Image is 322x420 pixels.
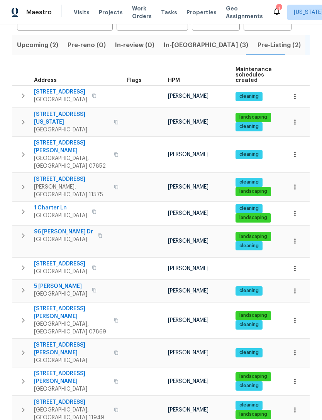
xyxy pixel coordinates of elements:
[34,398,109,406] span: [STREET_ADDRESS]
[34,341,109,357] span: [STREET_ADDRESS][PERSON_NAME]
[34,268,87,275] span: [GEOGRAPHIC_DATA]
[34,290,87,298] span: [GEOGRAPHIC_DATA]
[236,114,270,121] span: landscaping
[34,175,109,183] span: [STREET_ADDRESS]
[34,88,87,96] span: [STREET_ADDRESS]
[34,183,109,199] span: [PERSON_NAME], [GEOGRAPHIC_DATA] 11575
[168,407,208,413] span: [PERSON_NAME]
[34,320,109,336] span: [GEOGRAPHIC_DATA], [GEOGRAPHIC_DATA] 07869
[34,155,109,170] span: [GEOGRAPHIC_DATA], [GEOGRAPHIC_DATA] 07852
[34,139,109,155] span: [STREET_ADDRESS][PERSON_NAME]
[168,184,208,190] span: [PERSON_NAME]
[236,383,262,389] span: cleaning
[168,211,208,216] span: [PERSON_NAME]
[236,243,262,249] span: cleaning
[236,151,262,158] span: cleaning
[164,40,248,51] span: In-[GEOGRAPHIC_DATA] (3)
[168,266,208,271] span: [PERSON_NAME]
[34,357,109,364] span: [GEOGRAPHIC_DATA]
[34,236,93,243] span: [GEOGRAPHIC_DATA]
[34,260,87,268] span: [STREET_ADDRESS]
[236,188,270,195] span: landscaping
[34,111,109,126] span: [STREET_ADDRESS][US_STATE]
[132,5,152,20] span: Work Orders
[168,78,180,83] span: HPM
[236,312,270,319] span: landscaping
[258,40,301,51] span: Pre-Listing (2)
[74,9,90,16] span: Visits
[115,40,154,51] span: In-review (0)
[236,411,270,418] span: landscaping
[236,233,270,240] span: landscaping
[34,370,109,385] span: [STREET_ADDRESS][PERSON_NAME]
[168,379,208,384] span: [PERSON_NAME]
[276,5,281,12] div: 1
[34,282,87,290] span: 5 [PERSON_NAME]
[161,10,177,15] span: Tasks
[168,318,208,323] span: [PERSON_NAME]
[26,9,52,16] span: Maestro
[236,321,262,328] span: cleaning
[168,350,208,355] span: [PERSON_NAME]
[236,205,262,212] span: cleaning
[236,287,262,294] span: cleaning
[68,40,106,51] span: Pre-reno (0)
[186,9,217,16] span: Properties
[168,238,208,244] span: [PERSON_NAME]
[34,96,87,104] span: [GEOGRAPHIC_DATA]
[236,93,262,100] span: cleaning
[34,204,87,212] span: 1 Charter Ln
[34,385,109,393] span: [GEOGRAPHIC_DATA]
[236,214,270,221] span: landscaping
[236,349,262,356] span: cleaning
[236,373,270,380] span: landscaping
[34,212,87,219] span: [GEOGRAPHIC_DATA]
[34,228,93,236] span: 96 [PERSON_NAME] Dr
[236,123,262,130] span: cleaning
[236,179,262,185] span: cleaning
[226,5,263,20] span: Geo Assignments
[168,288,208,294] span: [PERSON_NAME]
[127,78,142,83] span: Flags
[34,305,109,320] span: [STREET_ADDRESS][PERSON_NAME]
[99,9,123,16] span: Projects
[236,67,272,83] span: Maintenance schedules created
[168,152,208,157] span: [PERSON_NAME]
[168,119,208,125] span: [PERSON_NAME]
[168,94,208,99] span: [PERSON_NAME]
[17,40,58,51] span: Upcoming (2)
[34,126,109,134] span: [GEOGRAPHIC_DATA]
[236,402,262,408] span: cleaning
[34,78,57,83] span: Address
